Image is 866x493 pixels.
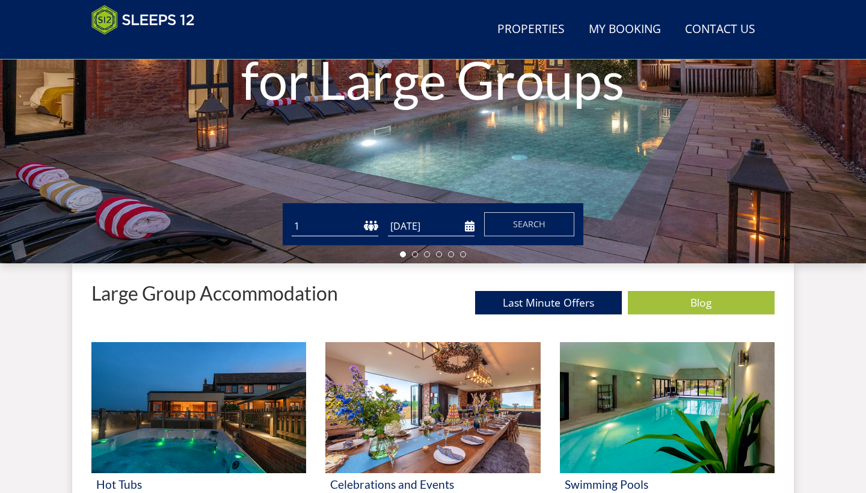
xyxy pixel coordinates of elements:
input: Arrival Date [388,216,474,236]
img: 'Swimming Pools' - Large Group Accommodation Holiday Ideas [560,342,775,473]
a: Last Minute Offers [475,291,622,314]
span: Search [513,218,545,230]
a: Contact Us [680,16,760,43]
iframe: Customer reviews powered by Trustpilot [85,42,212,52]
a: Properties [493,16,570,43]
a: Blog [628,291,775,314]
img: 'Celebrations and Events' - Large Group Accommodation Holiday Ideas [325,342,540,473]
button: Search [484,212,574,236]
a: My Booking [584,16,666,43]
p: Large Group Accommodation [91,283,338,304]
img: 'Hot Tubs' - Large Group Accommodation Holiday Ideas [91,342,306,473]
h3: Hot Tubs [96,478,301,491]
img: Sleeps 12 [91,5,195,35]
h3: Swimming Pools [565,478,770,491]
h3: Celebrations and Events [330,478,535,491]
